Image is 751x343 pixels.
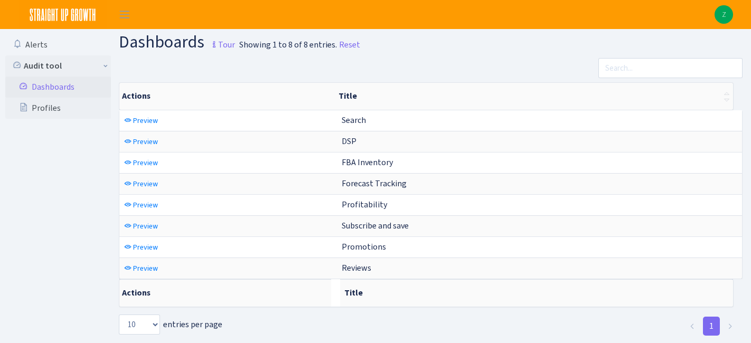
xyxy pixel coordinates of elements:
[119,279,331,307] th: Actions
[5,98,111,119] a: Profiles
[119,33,235,54] h1: Dashboards
[133,179,158,189] span: Preview
[121,260,161,277] a: Preview
[5,77,111,98] a: Dashboards
[133,242,158,252] span: Preview
[340,279,734,307] th: Title
[133,158,158,168] span: Preview
[121,134,161,150] a: Preview
[5,55,111,77] a: Audit tool
[342,241,386,252] span: Promotions
[5,34,111,55] a: Alerts
[342,199,387,210] span: Profitability
[133,263,158,273] span: Preview
[121,176,161,192] a: Preview
[121,112,161,129] a: Preview
[121,155,161,171] a: Preview
[239,39,337,51] div: Showing 1 to 8 of 8 entries.
[342,115,366,126] span: Search
[121,218,161,234] a: Preview
[133,200,158,210] span: Preview
[121,239,161,255] a: Preview
[334,83,733,110] th: Title : activate to sort column ascending
[715,5,733,24] img: Zach Belous
[121,197,161,213] a: Preview
[133,137,158,147] span: Preview
[111,6,138,23] button: Toggle navigation
[715,5,733,24] a: Z
[703,317,720,336] a: 1
[119,315,222,335] label: entries per page
[342,262,371,273] span: Reviews
[119,83,334,110] th: Actions
[342,178,407,189] span: Forecast Tracking
[342,220,409,231] span: Subscribe and save
[339,39,360,51] a: Reset
[119,315,160,335] select: entries per page
[133,116,158,126] span: Preview
[204,31,235,53] a: Tour
[342,136,356,147] span: DSP
[598,58,743,78] input: Search...
[133,221,158,231] span: Preview
[342,157,393,168] span: FBA Inventory
[208,36,235,54] small: Tour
